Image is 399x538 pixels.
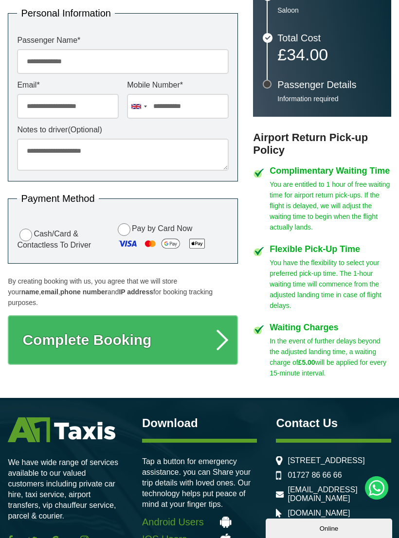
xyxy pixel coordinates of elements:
img: A1 Taxis St Albans [8,417,115,442]
p: By creating booking with us, you agree that we will store your , , and for booking tracking purpo... [8,276,237,308]
a: [DOMAIN_NAME] [288,509,350,518]
strong: £5.00 [298,359,315,366]
a: 01727 86 66 66 [288,471,342,480]
p: Tap a button for emergency assistance. you can Share your trip details with loved ones. Our techn... [142,456,257,510]
h4: Complimentary Waiting Time [270,166,391,175]
h3: Passenger Details [277,80,381,90]
label: Mobile Number [127,81,228,89]
p: Information required [277,94,381,103]
h3: Airport Return Pick-up Policy [253,131,391,157]
h4: Waiting Charges [270,323,391,332]
h4: Flexible Pick-Up Time [270,245,391,253]
p: You are entitled to 1 hour of free waiting time for airport return pick-ups. If the flight is del... [270,179,391,233]
a: Android Users [142,517,257,528]
iframe: chat widget [266,517,394,538]
strong: name [21,288,39,296]
a: [EMAIL_ADDRESS][DOMAIN_NAME] [288,485,391,503]
li: [STREET_ADDRESS] [276,456,391,465]
p: You have the flexibility to select your preferred pick-up time. The 1-hour waiting time will comm... [270,257,391,311]
p: We have wide range of services available to our valued customers including private car hire, taxi... [8,457,123,521]
input: Pay by Card Now [118,223,130,236]
span: 34.00 [287,45,328,64]
div: United Kingdom: +44 [127,94,150,118]
input: Cash/Card & Contactless To Driver [19,229,32,241]
strong: phone number [60,288,108,296]
p: Saloon [277,6,381,15]
h3: Contact Us [276,417,391,429]
strong: IP address [119,288,153,296]
label: Notes to driver [17,126,228,134]
strong: email [41,288,58,296]
h3: Total Cost [277,33,381,43]
label: Cash/Card & Contactless To Driver [17,227,108,249]
legend: Personal Information [17,8,115,18]
span: (Optional) [68,126,102,134]
label: Passenger Name [17,36,228,44]
p: £ [277,48,381,61]
p: In the event of further delays beyond the adjusted landing time, a waiting charge of will be appl... [270,336,391,378]
label: Email [17,81,118,89]
label: Pay by Card Now [115,222,229,254]
button: Complete Booking [8,315,237,365]
h3: Download [142,417,257,429]
legend: Payment Method [17,194,98,203]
